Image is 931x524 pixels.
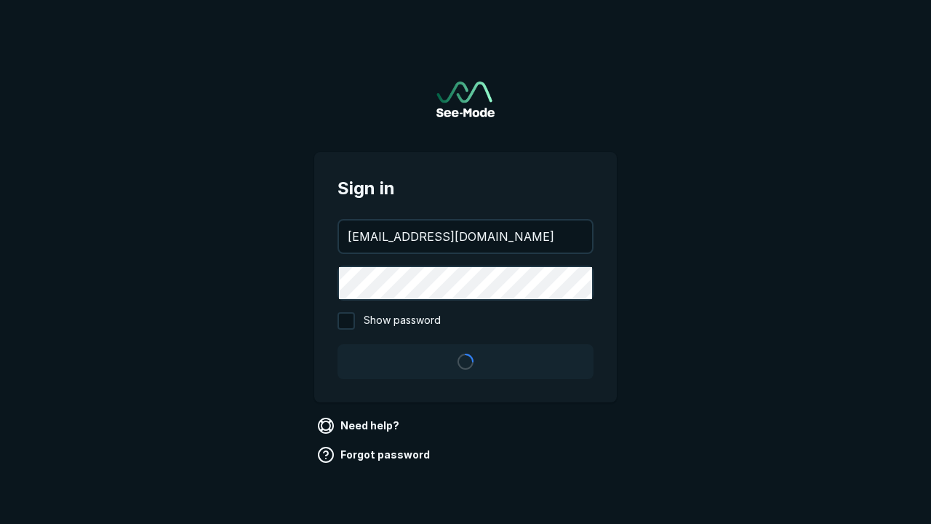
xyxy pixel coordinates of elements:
a: Need help? [314,414,405,437]
a: Go to sign in [436,82,495,117]
span: Sign in [337,175,594,202]
img: See-Mode Logo [436,82,495,117]
input: your@email.com [339,221,592,253]
a: Forgot password [314,443,436,467]
span: Show password [364,312,441,330]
